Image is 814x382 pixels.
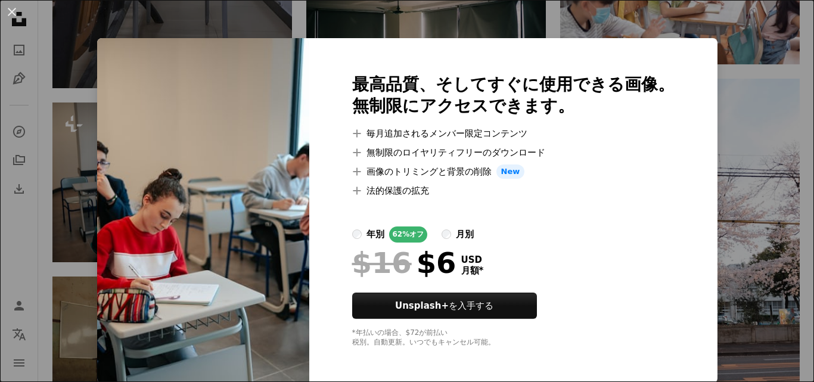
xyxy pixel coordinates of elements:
[496,164,525,179] span: New
[352,247,412,278] span: $16
[352,184,675,198] li: 法的保護の拡充
[352,328,675,347] div: *年払いの場合、 $72 が前払い 税別。自動更新。いつでもキャンセル可能。
[352,293,537,319] button: Unsplash+を入手する
[366,227,384,241] div: 年別
[352,247,456,278] div: $6
[352,164,675,179] li: 画像のトリミングと背景の削除
[395,300,449,311] strong: Unsplash+
[352,74,675,117] h2: 最高品質、そしてすぐに使用できる画像。 無制限にアクセスできます。
[352,126,675,141] li: 毎月追加されるメンバー限定コンテンツ
[442,229,451,239] input: 月別
[461,254,484,265] span: USD
[389,226,428,243] div: 62% オフ
[352,229,362,239] input: 年別62%オフ
[456,227,474,241] div: 月別
[352,145,675,160] li: 無制限のロイヤリティフリーのダウンロード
